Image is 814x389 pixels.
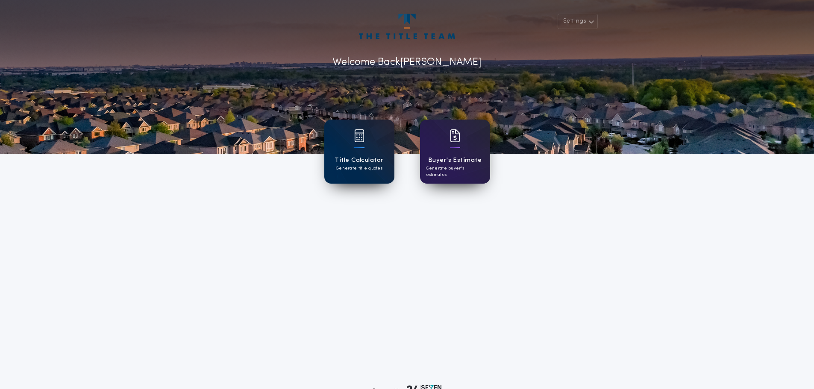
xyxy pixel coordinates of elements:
a: card iconTitle CalculatorGenerate title quotes [324,120,394,184]
h1: Title Calculator [335,155,383,165]
p: Welcome Back [PERSON_NAME] [332,55,482,70]
p: Generate title quotes [336,165,382,172]
a: card iconBuyer's EstimateGenerate buyer's estimates [420,120,490,184]
img: card icon [354,129,364,142]
button: Settings [558,14,598,29]
img: card icon [450,129,460,142]
h1: Buyer's Estimate [428,155,482,165]
img: account-logo [359,14,455,39]
p: Generate buyer's estimates [426,165,484,178]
